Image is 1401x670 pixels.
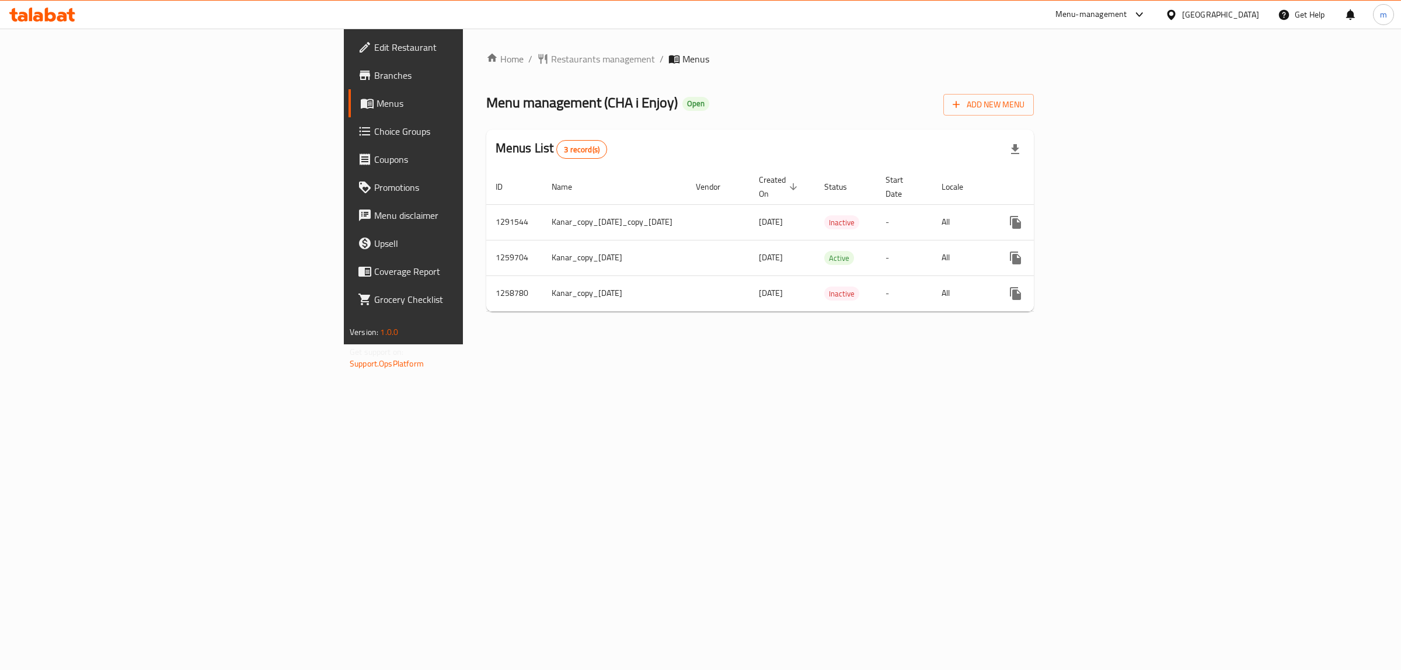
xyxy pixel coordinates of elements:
span: Version: [350,324,378,340]
span: Vendor [696,180,736,194]
span: Active [824,252,854,265]
button: Change Status [1030,280,1058,308]
span: Open [682,99,709,109]
td: Kanar_copy_[DATE]_copy_[DATE] [542,204,686,240]
div: [GEOGRAPHIC_DATA] [1182,8,1259,21]
button: more [1002,208,1030,236]
span: m [1380,8,1387,21]
td: Kanar_copy_[DATE] [542,275,686,311]
span: Created On [759,173,801,201]
span: Name [552,180,587,194]
a: Coupons [348,145,578,173]
span: Status [824,180,862,194]
span: Menus [377,96,569,110]
span: Menu disclaimer [374,208,569,222]
a: Menus [348,89,578,117]
span: Inactive [824,216,859,229]
div: Menu-management [1055,8,1127,22]
a: Grocery Checklist [348,285,578,313]
td: All [932,204,992,240]
button: Change Status [1030,208,1058,236]
td: - [876,275,932,311]
a: Branches [348,61,578,89]
td: - [876,240,932,275]
span: Locale [942,180,978,194]
span: Coverage Report [374,264,569,278]
span: Menu management ( CHA i Enjoy ) [486,89,678,116]
li: / [660,52,664,66]
td: - [876,204,932,240]
th: Actions [992,169,1123,205]
span: Menus [682,52,709,66]
button: Add New Menu [943,94,1034,116]
div: Inactive [824,215,859,229]
button: more [1002,280,1030,308]
span: Edit Restaurant [374,40,569,54]
span: [DATE] [759,214,783,229]
button: more [1002,244,1030,272]
a: Coverage Report [348,257,578,285]
a: Promotions [348,173,578,201]
span: 1.0.0 [380,324,398,340]
span: Restaurants management [551,52,655,66]
span: Choice Groups [374,124,569,138]
span: Branches [374,68,569,82]
a: Edit Restaurant [348,33,578,61]
nav: breadcrumb [486,52,1034,66]
span: Get support on: [350,344,403,360]
td: All [932,240,992,275]
span: ID [496,180,518,194]
span: Coupons [374,152,569,166]
div: Export file [1001,135,1029,163]
span: Upsell [374,236,569,250]
a: Upsell [348,229,578,257]
a: Choice Groups [348,117,578,145]
div: Open [682,97,709,111]
span: Promotions [374,180,569,194]
span: 3 record(s) [557,144,607,155]
span: Add New Menu [953,97,1024,112]
span: Grocery Checklist [374,292,569,306]
button: Change Status [1030,244,1058,272]
span: [DATE] [759,250,783,265]
span: Inactive [824,287,859,301]
a: Menu disclaimer [348,201,578,229]
table: enhanced table [486,169,1123,312]
div: Total records count [556,140,607,159]
td: All [932,275,992,311]
span: Start Date [886,173,918,201]
td: Kanar_copy_[DATE] [542,240,686,275]
span: [DATE] [759,285,783,301]
a: Support.OpsPlatform [350,356,424,371]
h2: Menus List [496,139,607,159]
a: Restaurants management [537,52,655,66]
